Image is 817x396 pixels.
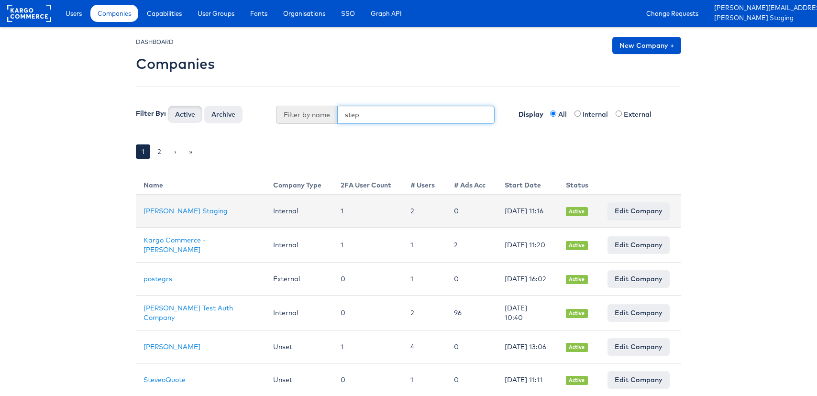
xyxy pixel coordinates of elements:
[250,9,267,18] span: Fonts
[497,195,558,228] td: [DATE] 11:16
[607,236,670,253] a: Edit Company
[168,106,202,123] button: Active
[198,9,234,18] span: User Groups
[364,5,409,22] a: Graph API
[140,5,189,22] a: Capabilities
[446,296,497,330] td: 96
[446,330,497,363] td: 0
[446,228,497,263] td: 2
[243,5,275,22] a: Fonts
[265,330,333,363] td: Unset
[204,106,243,123] button: Archive
[183,144,198,159] a: »
[566,309,588,318] span: Active
[136,109,166,118] label: Filter By:
[403,228,446,263] td: 1
[147,9,182,18] span: Capabilities
[403,195,446,228] td: 2
[624,110,657,119] label: External
[558,110,573,119] label: All
[144,275,172,283] a: postegrs
[497,296,558,330] td: [DATE] 10:40
[276,5,332,22] a: Organisations
[566,376,588,385] span: Active
[607,371,670,388] a: Edit Company
[58,5,89,22] a: Users
[136,173,265,195] th: Name
[66,9,82,18] span: Users
[714,13,810,23] a: [PERSON_NAME] Staging
[265,195,333,228] td: Internal
[333,330,403,363] td: 1
[714,3,810,13] a: [PERSON_NAME][EMAIL_ADDRESS][PERSON_NAME][DOMAIN_NAME]
[566,241,588,250] span: Active
[446,173,497,195] th: # Ads Acc
[265,173,333,195] th: Company Type
[136,144,150,159] a: 1
[334,5,362,22] a: SSO
[333,263,403,296] td: 0
[607,202,670,220] a: Edit Company
[136,56,215,72] h2: Companies
[607,304,670,321] a: Edit Company
[558,173,600,195] th: Status
[265,263,333,296] td: External
[276,106,337,124] span: Filter by name
[583,110,614,119] label: Internal
[509,106,548,119] label: Display
[497,330,558,363] td: [DATE] 13:06
[144,236,206,254] a: Kargo Commerce - [PERSON_NAME]
[341,9,355,18] span: SSO
[403,263,446,296] td: 1
[168,144,182,159] a: ›
[446,263,497,296] td: 0
[612,37,681,54] a: New Company +
[283,9,325,18] span: Organisations
[144,304,233,322] a: [PERSON_NAME] Test Auth Company
[566,207,588,216] span: Active
[639,5,706,22] a: Change Requests
[497,173,558,195] th: Start Date
[497,263,558,296] td: [DATE] 16:02
[403,296,446,330] td: 2
[333,296,403,330] td: 0
[403,330,446,363] td: 4
[144,375,186,384] a: SteveoQuote
[90,5,138,22] a: Companies
[190,5,242,22] a: User Groups
[265,228,333,263] td: Internal
[371,9,402,18] span: Graph API
[265,296,333,330] td: Internal
[333,195,403,228] td: 1
[566,275,588,284] span: Active
[98,9,131,18] span: Companies
[144,207,228,215] a: [PERSON_NAME] Staging
[152,144,167,159] a: 2
[144,342,200,351] a: [PERSON_NAME]
[403,173,446,195] th: # Users
[333,228,403,263] td: 1
[333,173,403,195] th: 2FA User Count
[446,195,497,228] td: 0
[136,38,174,45] small: DASHBOARD
[497,228,558,263] td: [DATE] 11:20
[607,270,670,287] a: Edit Company
[566,343,588,352] span: Active
[607,338,670,355] a: Edit Company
